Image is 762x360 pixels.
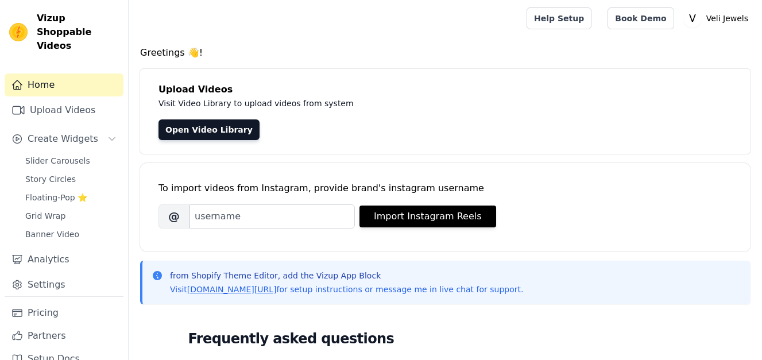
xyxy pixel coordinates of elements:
p: Veli Jewels [702,8,753,29]
p: Visit for setup instructions or message me in live chat for support. [170,284,523,295]
h2: Frequently asked questions [188,327,703,350]
input: username [189,204,355,229]
a: Pricing [5,301,123,324]
span: Slider Carousels [25,155,90,167]
span: Grid Wrap [25,210,65,222]
button: Import Instagram Reels [359,206,496,227]
span: Create Widgets [28,132,98,146]
h4: Greetings 👋! [140,46,751,60]
a: Floating-Pop ⭐ [18,189,123,206]
span: @ [158,204,189,229]
a: Home [5,73,123,96]
a: Story Circles [18,171,123,187]
a: Settings [5,273,123,296]
span: Story Circles [25,173,76,185]
a: [DOMAIN_NAME][URL] [187,285,277,294]
span: Banner Video [25,229,79,240]
a: Book Demo [608,7,674,29]
button: V Veli Jewels [683,8,753,29]
p: from Shopify Theme Editor, add the Vizup App Block [170,270,523,281]
a: Slider Carousels [18,153,123,169]
button: Create Widgets [5,127,123,150]
a: Analytics [5,248,123,271]
div: To import videos from Instagram, provide brand's instagram username [158,181,732,195]
a: Partners [5,324,123,347]
span: Vizup Shoppable Videos [37,11,119,53]
a: Banner Video [18,226,123,242]
a: Upload Videos [5,99,123,122]
p: Visit Video Library to upload videos from system [158,96,673,110]
h4: Upload Videos [158,83,732,96]
text: V [689,13,696,24]
span: Floating-Pop ⭐ [25,192,87,203]
img: Vizup [9,23,28,41]
a: Help Setup [527,7,591,29]
a: Open Video Library [158,119,260,140]
a: Grid Wrap [18,208,123,224]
